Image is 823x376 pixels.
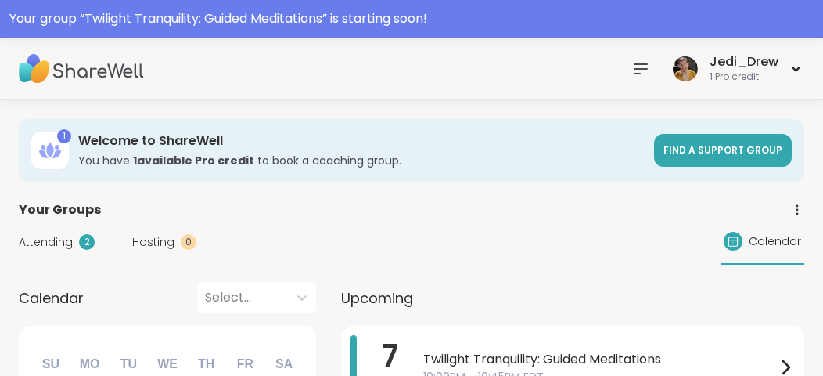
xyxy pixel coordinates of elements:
span: Your Groups [19,201,101,219]
a: Find a support group [654,134,792,167]
span: Twilight Tranquility: Guided Meditations [423,350,776,369]
span: Find a support group [663,143,782,157]
img: Jedi_Drew [673,56,698,81]
div: 0 [181,234,196,250]
img: ShareWell Nav Logo [19,42,144,96]
span: Calendar [19,287,84,309]
h3: You have to book a coaching group. [78,153,645,168]
b: 1 available Pro credit [133,153,254,168]
span: Upcoming [341,287,413,309]
h3: Welcome to ShareWell [78,132,645,150]
div: 2 [79,234,95,250]
div: 1 [57,129,71,143]
span: Hosting [132,234,174,251]
div: 1 Pro credit [710,70,778,84]
span: Calendar [749,233,801,250]
div: Your group “ Twilight Tranquility: Guided Meditations ” is starting soon! [9,9,814,28]
div: Jedi_Drew [710,53,778,70]
span: Attending [19,234,73,251]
